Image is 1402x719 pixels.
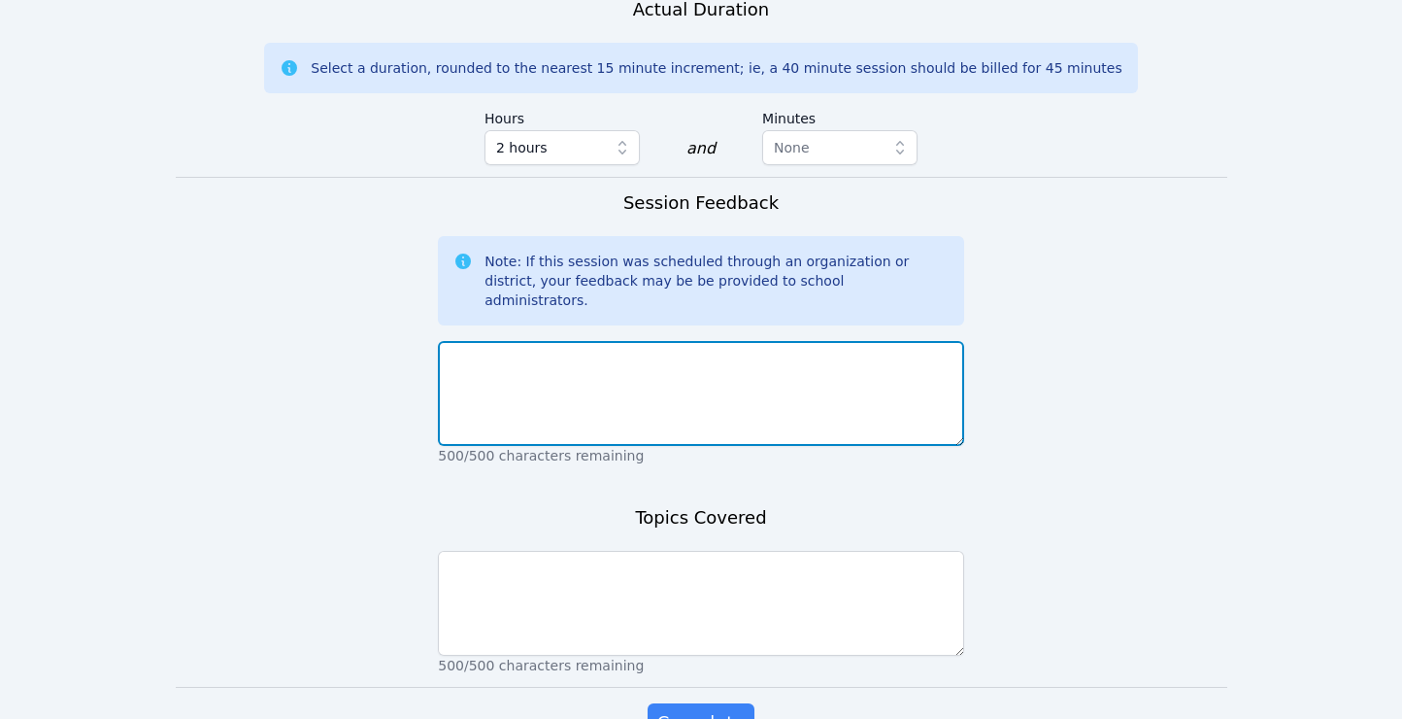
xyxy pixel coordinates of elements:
[438,446,964,465] p: 500/500 characters remaining
[438,656,964,675] p: 500/500 characters remaining
[762,130,918,165] button: None
[484,101,640,130] label: Hours
[762,101,918,130] label: Minutes
[635,504,766,531] h3: Topics Covered
[623,189,779,217] h3: Session Feedback
[496,136,548,159] span: 2 hours
[484,252,949,310] div: Note: If this session was scheduled through an organization or district, your feedback may be be ...
[484,130,640,165] button: 2 hours
[311,58,1121,78] div: Select a duration, rounded to the nearest 15 minute increment; ie, a 40 minute session should be ...
[686,137,716,160] div: and
[774,140,810,155] span: None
